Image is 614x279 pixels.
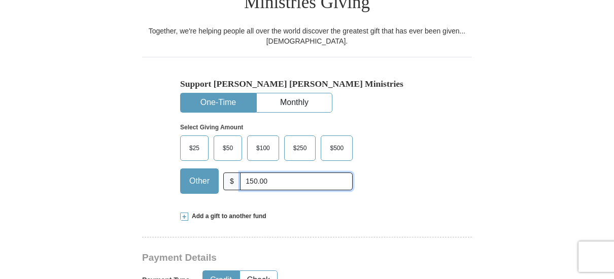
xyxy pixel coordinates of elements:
[257,93,332,112] button: Monthly
[251,141,275,156] span: $100
[181,93,256,112] button: One-Time
[288,141,312,156] span: $250
[180,124,243,131] strong: Select Giving Amount
[223,172,241,190] span: $
[180,79,434,89] h5: Support [PERSON_NAME] [PERSON_NAME] Ministries
[188,212,266,221] span: Add a gift to another fund
[142,252,401,264] h3: Payment Details
[240,172,353,190] input: Other Amount
[325,141,349,156] span: $500
[218,141,238,156] span: $50
[184,173,215,189] span: Other
[184,141,204,156] span: $25
[142,26,472,46] div: Together, we're helping people all over the world discover the greatest gift that has ever been g...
